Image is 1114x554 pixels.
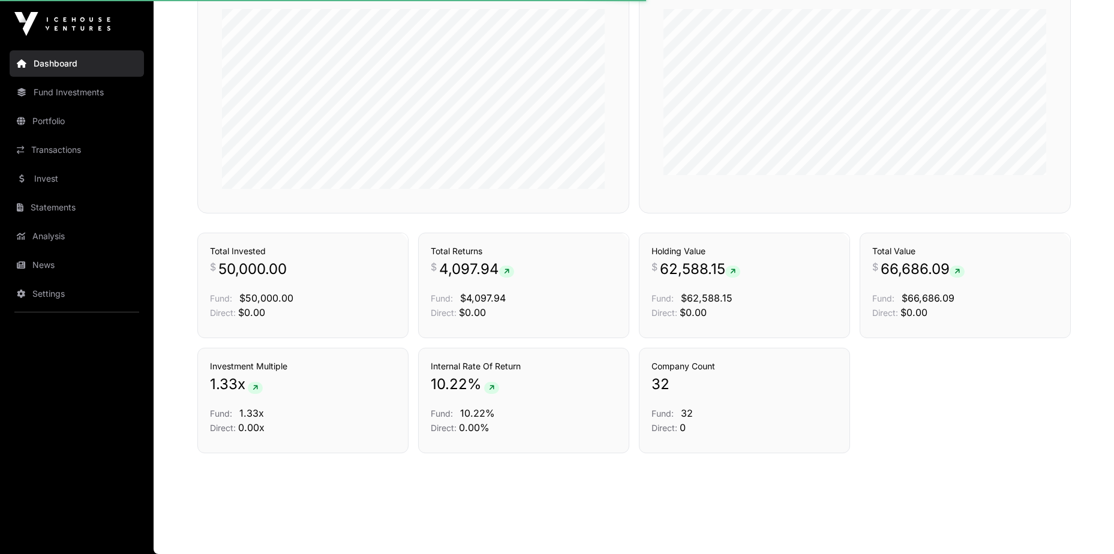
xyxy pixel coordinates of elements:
[651,308,677,318] span: Direct:
[900,306,927,318] span: $0.00
[10,79,144,106] a: Fund Investments
[210,308,236,318] span: Direct:
[680,421,686,433] span: 0
[14,12,110,36] img: Icehouse Ventures Logo
[238,421,265,433] span: 0.00x
[210,423,236,433] span: Direct:
[431,308,457,318] span: Direct:
[459,421,490,433] span: 0.00%
[459,306,486,318] span: $0.00
[10,137,144,163] a: Transactions
[872,293,894,303] span: Fund:
[431,245,617,257] h3: Total Returns
[210,375,238,394] span: 1.33
[431,360,617,372] h3: Internal Rate Of Return
[431,375,467,394] span: 10.22
[651,293,674,303] span: Fund:
[660,260,740,279] span: 62,588.15
[10,252,144,278] a: News
[10,50,144,77] a: Dashboard
[651,245,837,257] h3: Holding Value
[460,292,506,304] span: $4,097.94
[210,245,396,257] h3: Total Invested
[467,375,482,394] span: %
[210,260,216,274] span: $
[651,260,657,274] span: $
[651,360,837,372] h3: Company Count
[681,407,693,419] span: 32
[238,375,245,394] span: x
[239,292,293,304] span: $50,000.00
[680,306,707,318] span: $0.00
[460,407,495,419] span: 10.22%
[218,260,287,279] span: 50,000.00
[210,408,232,418] span: Fund:
[238,306,265,318] span: $0.00
[10,281,144,307] a: Settings
[872,308,898,318] span: Direct:
[902,292,954,304] span: $66,686.09
[881,260,965,279] span: 66,686.09
[431,423,457,433] span: Direct:
[681,292,732,304] span: $62,588.15
[239,407,264,419] span: 1.33x
[439,260,514,279] span: 4,097.94
[431,293,453,303] span: Fund:
[872,245,1058,257] h3: Total Value
[651,423,677,433] span: Direct:
[651,375,669,394] span: 32
[10,194,144,221] a: Statements
[872,260,878,274] span: $
[431,260,437,274] span: $
[1054,496,1114,554] iframe: Chat Widget
[10,108,144,134] a: Portfolio
[431,408,453,418] span: Fund:
[210,360,396,372] h3: Investment Multiple
[10,223,144,249] a: Analysis
[10,165,144,192] a: Invest
[651,408,674,418] span: Fund:
[210,293,232,303] span: Fund:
